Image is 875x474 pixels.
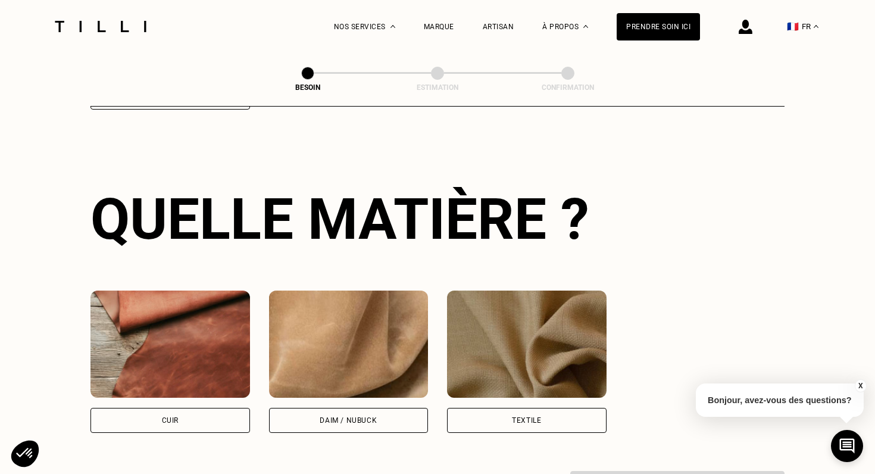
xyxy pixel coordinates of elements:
[248,83,367,92] div: Besoin
[90,291,250,398] img: Tilli retouche vos vêtements en Cuir
[617,13,700,40] a: Prendre soin ici
[854,379,866,392] button: X
[378,83,497,92] div: Estimation
[320,417,377,424] div: Daim / Nubuck
[787,21,799,32] span: 🇫🇷
[814,25,818,28] img: menu déroulant
[483,23,514,31] a: Artisan
[424,23,454,31] a: Marque
[512,417,541,424] div: Textile
[390,25,395,28] img: Menu déroulant
[696,383,864,417] p: Bonjour, avez-vous des questions?
[508,83,627,92] div: Confirmation
[90,186,785,252] div: Quelle matière ?
[739,20,752,34] img: icône connexion
[447,291,607,398] img: Tilli retouche vos vêtements en Textile
[162,417,179,424] div: Cuir
[583,25,588,28] img: Menu déroulant à propos
[51,21,151,32] img: Logo du service de couturière Tilli
[269,291,429,398] img: Tilli retouche vos vêtements en Daim / Nubuck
